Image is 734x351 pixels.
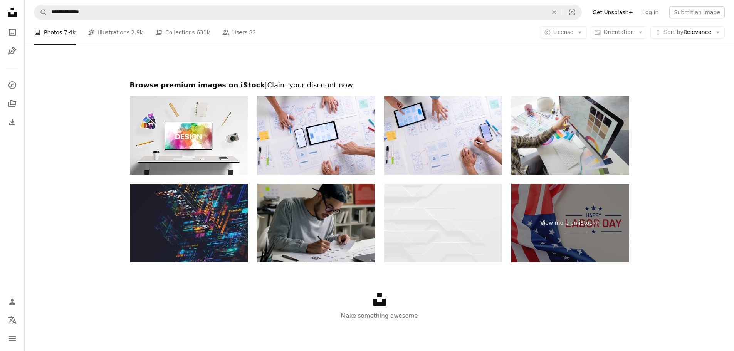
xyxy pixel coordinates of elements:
a: Log in / Sign up [5,294,20,309]
a: Collections 631k [155,20,210,45]
button: Language [5,312,20,328]
span: 2.9k [131,28,143,37]
a: Illustrations 2.9k [88,20,143,45]
button: Clear [546,5,563,20]
a: Home — Unsplash [5,5,20,22]
span: 631k [197,28,210,37]
a: Get Unsplash+ [588,6,638,18]
button: Sort byRelevance [650,26,725,39]
a: Users 83 [222,20,256,45]
a: Illustrations [5,43,20,59]
span: | Claim your discount now [265,81,353,89]
a: View more on iStock↗ [511,184,629,262]
p: Make something awesome [25,311,734,321]
img: Midsection Of Businessman Using Computer In Office [511,96,629,175]
img: UX/UI designers discussing and brainstorming on wireframes for a website and mobile app prototype... [384,96,502,175]
button: License [540,26,587,39]
form: Find visuals sitewide [34,5,582,20]
button: Orientation [590,26,647,39]
img: Design screen surrounded by floating creative tools like pencil, color palette, ruler, notebook, ... [130,96,248,175]
img: Elegant White Business Geometrical Background with Copy Space (3D Render Illustration) [384,184,502,262]
button: Submit an image [669,6,725,18]
span: Sort by [664,29,683,35]
span: Orientation [603,29,634,35]
span: Relevance [664,29,711,36]
a: Log in [638,6,663,18]
img: UX/UI designers discussing and brainstorming on wireframes for a website and mobile app prototype... [257,96,375,175]
a: Collections [5,96,20,111]
a: Explore [5,77,20,93]
button: Search Unsplash [34,5,47,20]
button: Visual search [563,5,581,20]
a: Download History [5,114,20,130]
h2: Browse premium images on iStock [130,81,629,90]
img: Candid shot of Asian graphic designer inspecting logo designs, using computers, designing logos, ... [257,184,375,262]
span: 83 [249,28,256,37]
a: Photos [5,25,20,40]
span: License [553,29,574,35]
button: Menu [5,331,20,346]
img: AI - Artificial Intelligence - concept CPU quantum computing. Digital transformation and big data [130,184,248,262]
